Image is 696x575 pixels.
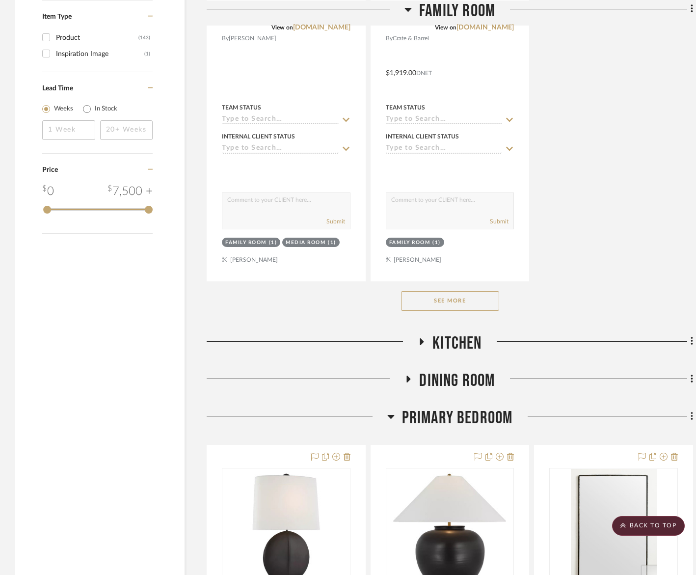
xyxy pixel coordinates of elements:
div: Product [56,30,138,46]
div: Family Room [389,239,430,246]
div: Family Room [225,239,267,246]
div: (1) [269,239,277,246]
a: [DOMAIN_NAME] [293,24,350,31]
span: Kitchen [432,333,482,354]
div: Internal Client Status [386,132,459,141]
input: Type to Search… [222,144,339,154]
div: Team Status [222,103,261,112]
div: 7,500 + [107,183,153,200]
input: 20+ Weeks [100,120,153,140]
span: By [222,34,229,43]
span: Price [42,166,58,173]
div: (1) [144,46,150,62]
div: Media Room [286,239,325,246]
div: Inspiration Image [56,46,144,62]
span: Primary Bedroom [402,408,513,429]
label: In Stock [95,104,117,114]
scroll-to-top-button: BACK TO TOP [612,516,685,536]
label: Weeks [54,104,73,114]
div: 0 [42,183,54,200]
input: Type to Search… [386,144,503,154]
div: (143) [138,30,150,46]
span: [PERSON_NAME] [229,34,276,43]
div: Internal Client Status [222,132,295,141]
a: [DOMAIN_NAME] [456,24,514,31]
div: (1) [328,239,336,246]
input: Type to Search… [386,115,503,125]
span: View on [435,25,456,30]
input: Type to Search… [222,115,339,125]
div: Team Status [386,103,425,112]
button: Submit [326,217,345,226]
span: Crate & Barrel [393,34,429,43]
input: 1 Week [42,120,95,140]
span: View on [271,25,293,30]
span: Dining Room [419,370,495,391]
button: Submit [490,217,509,226]
button: See More [401,291,499,311]
span: By [386,34,393,43]
div: (1) [432,239,441,246]
span: Item Type [42,13,72,20]
span: Lead Time [42,85,73,92]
